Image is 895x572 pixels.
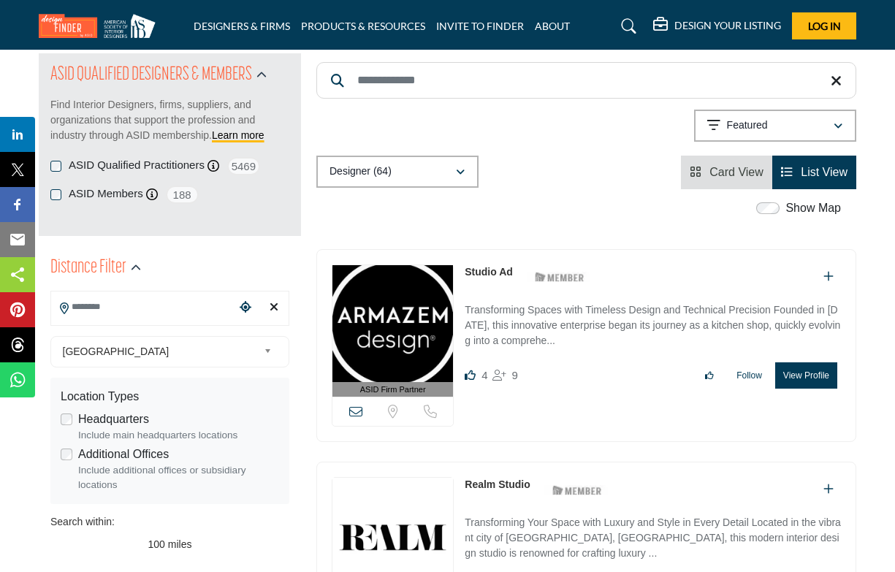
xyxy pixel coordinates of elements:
label: Show Map [785,199,841,217]
div: Followers [492,367,518,384]
a: View List [781,166,848,178]
img: ASID Members Badge Icon [527,268,593,286]
div: Clear search location [264,292,285,324]
li: Card View [681,156,772,189]
input: Search Keyword [316,62,856,99]
button: Like listing [696,363,723,388]
div: Choose your current location [235,292,256,324]
span: 9 [512,369,518,381]
div: DESIGN YOUR LISTING [653,18,781,35]
p: Transforming Spaces with Timeless Design and Technical Precision Founded in [DATE], this innovati... [465,302,841,351]
a: DESIGNERS & FIRMS [194,20,290,32]
p: Transforming Your Space with Luxury and Style in Every Detail Located in the vibrant city of [GEO... [465,515,841,564]
button: Follow [727,363,772,388]
p: Featured [727,118,768,133]
p: Realm Studio [465,477,530,492]
a: Search [607,15,646,38]
input: ASID Qualified Practitioners checkbox [50,161,61,172]
img: Studio Ad [332,265,453,382]
span: 5469 [227,157,260,175]
a: ASID Firm Partner [332,265,453,397]
h2: ASID QUALIFIED DESIGNERS & MEMBERS [50,62,252,88]
label: Headquarters [78,411,149,428]
img: ASID Members Badge Icon [544,481,610,499]
a: INVITE TO FINDER [436,20,524,32]
input: ASID Members checkbox [50,189,61,200]
a: PRODUCTS & RESOURCES [301,20,425,32]
button: Featured [694,110,856,142]
span: Log In [808,20,841,32]
input: Search Location [51,293,235,321]
a: Add To List [823,483,834,495]
a: Realm Studio [465,478,530,490]
span: 188 [166,186,199,204]
span: 100 miles [148,538,192,550]
h5: DESIGN YOUR LISTING [674,19,781,32]
span: Card View [709,166,763,178]
div: Search within: [50,514,289,530]
div: Include main headquarters locations [78,428,279,443]
a: Transforming Your Space with Luxury and Style in Every Detail Located in the vibrant city of [GEO... [465,506,841,564]
button: View Profile [775,362,837,389]
a: ABOUT [535,20,570,32]
span: ASID Firm Partner [360,384,426,396]
a: Studio Ad [465,266,513,278]
label: Additional Offices [78,446,169,463]
li: List View [772,156,856,189]
a: Add To List [823,270,834,283]
label: ASID Members [69,186,143,202]
button: Designer (64) [316,156,479,188]
div: Include additional offices or subsidiary locations [78,463,279,493]
a: Learn more [212,129,264,141]
p: Studio Ad [465,264,513,280]
div: Location Types [61,388,279,405]
i: Likes [465,370,476,381]
span: List View [801,166,848,178]
img: Site Logo [39,14,163,38]
button: Log In [792,12,856,39]
a: Transforming Spaces with Timeless Design and Technical Precision Founded in [DATE], this innovati... [465,294,841,351]
span: [GEOGRAPHIC_DATA] [63,343,259,360]
p: Find Interior Designers, firms, suppliers, and organizations that support the profession and indu... [50,97,289,143]
h2: Distance Filter [50,255,126,281]
p: Designer (64) [330,164,392,179]
span: 4 [481,369,487,381]
label: ASID Qualified Practitioners [69,157,205,174]
a: View Card [690,166,763,178]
